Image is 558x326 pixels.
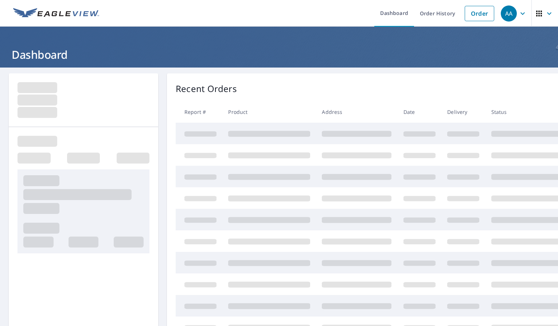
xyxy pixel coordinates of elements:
[9,47,549,62] h1: Dashboard
[13,8,99,19] img: EV Logo
[398,101,441,123] th: Date
[222,101,316,123] th: Product
[501,5,517,22] div: AA
[176,101,222,123] th: Report #
[465,6,494,21] a: Order
[176,82,237,95] p: Recent Orders
[441,101,485,123] th: Delivery
[316,101,397,123] th: Address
